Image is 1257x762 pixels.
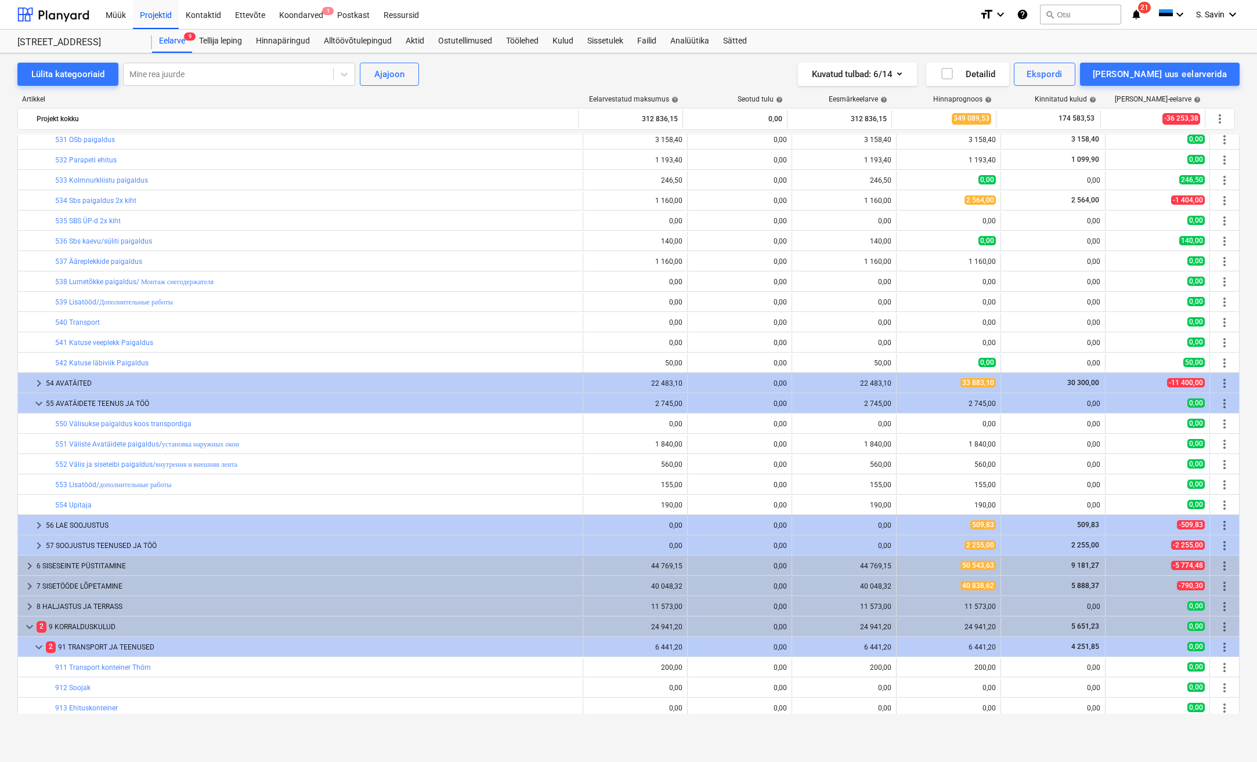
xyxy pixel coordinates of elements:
[37,621,46,632] span: 2
[797,318,891,326] div: 0,00
[588,237,682,245] div: 140,00
[829,95,887,103] div: Eesmärkeelarve
[1218,579,1231,593] span: Rohkem tegevusi
[588,339,682,347] div: 0,00
[588,603,682,611] div: 11 573,00
[55,420,192,428] a: 550 Välisukse paigaldus koos transpordiga
[901,400,996,408] div: 2 745,00
[901,156,996,164] div: 1 193,40
[716,30,754,53] a: Sätted
[692,643,787,651] div: 0,00
[1187,622,1205,631] span: 0,00
[588,501,682,509] div: 190,00
[692,400,787,408] div: 0,00
[692,603,787,611] div: 0,00
[1070,622,1100,630] span: 5 651,23
[399,30,431,53] a: Aktid
[1218,275,1231,289] span: Rohkem tegevusi
[1199,706,1257,762] iframe: Chat Widget
[317,30,399,53] a: Alltöövõtulepingud
[588,481,682,489] div: 155,00
[1006,440,1100,448] div: 0,00
[692,379,787,387] div: 0,00
[1187,297,1205,306] span: 0,00
[692,197,787,205] div: 0,00
[588,359,682,367] div: 50,00
[797,663,891,672] div: 200,00
[1187,256,1205,266] span: 0,00
[588,521,682,529] div: 0,00
[152,30,192,53] a: Eelarve9
[17,63,118,86] button: Lülita kategooriaid
[797,440,891,448] div: 1 840,00
[1218,214,1231,228] span: Rohkem tegevusi
[901,481,996,489] div: 155,00
[23,579,37,593] span: keyboard_arrow_right
[1218,133,1231,147] span: Rohkem tegevusi
[1006,501,1100,509] div: 0,00
[692,623,787,631] div: 0,00
[55,156,117,164] a: 532 Parapeti ehitus
[1218,234,1231,248] span: Rohkem tegevusi
[1187,419,1205,428] span: 0,00
[970,520,996,529] span: 509,83
[1218,701,1231,715] span: Rohkem tegevusi
[1006,176,1100,184] div: 0,00
[1076,521,1100,529] span: 509,83
[812,67,903,82] div: Kuvatud tulbad : 6/14
[1183,358,1205,367] span: 50,00
[1070,643,1100,651] span: 4 251,85
[774,96,783,103] span: help
[1218,315,1231,329] span: Rohkem tegevusi
[1006,359,1100,367] div: 0,00
[978,175,996,184] span: 0,00
[901,460,996,469] div: 560,00
[797,217,891,225] div: 0,00
[1218,620,1231,634] span: Rohkem tegevusi
[692,440,787,448] div: 0,00
[926,63,1009,86] button: Detailid
[1218,661,1231,674] span: Rohkem tegevusi
[692,339,787,347] div: 0,00
[374,67,404,82] div: Ajajoon
[978,236,996,245] span: 0,00
[797,623,891,631] div: 24 941,20
[32,397,46,411] span: keyboard_arrow_down
[37,597,578,616] div: 8 HALJASTUS JA TERRASS
[901,136,996,144] div: 3 158,40
[546,30,580,53] div: Kulud
[1080,63,1240,86] button: [PERSON_NAME] uus eelarverida
[901,501,996,509] div: 190,00
[978,358,996,367] span: 0,00
[797,278,891,286] div: 0,00
[1006,460,1100,469] div: 0,00
[952,113,991,124] span: 349 089,53
[797,420,891,428] div: 0,00
[499,30,546,53] a: Töölehed
[797,542,891,550] div: 0,00
[692,460,787,469] div: 0,00
[37,110,573,128] div: Projekt kokku
[1187,155,1205,164] span: 0,00
[1218,437,1231,451] span: Rohkem tegevusi
[588,582,682,590] div: 40 048,32
[692,542,787,550] div: 0,00
[32,518,46,532] span: keyboard_arrow_right
[1006,257,1100,266] div: 0,00
[55,176,148,184] a: 533 Kolmnurkliistu paigaldus
[901,318,996,326] div: 0,00
[1218,518,1231,532] span: Rohkem tegevusi
[688,110,782,128] div: 0,00
[1187,459,1205,469] span: 0,00
[692,562,787,570] div: 0,00
[797,521,891,529] div: 0,00
[1006,298,1100,306] div: 0,00
[588,400,682,408] div: 2 745,00
[32,376,46,390] span: keyboard_arrow_right
[1070,561,1100,569] span: 9 181,27
[588,440,682,448] div: 1 840,00
[588,663,682,672] div: 200,00
[55,278,214,286] a: 538 Lumetõkke paigaldus/ Монтаж снегодержателя
[1218,153,1231,167] span: Rohkem tegevusi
